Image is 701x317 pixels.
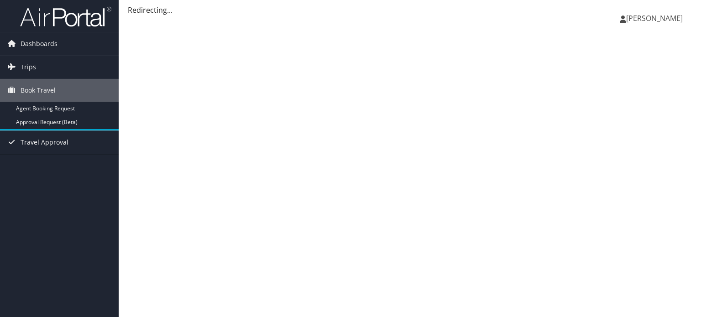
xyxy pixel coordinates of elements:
span: Book Travel [21,79,56,102]
span: Dashboards [21,32,58,55]
a: [PERSON_NAME] [620,5,692,32]
img: airportal-logo.png [20,6,111,27]
span: Trips [21,56,36,78]
span: [PERSON_NAME] [626,13,683,23]
span: Travel Approval [21,131,68,154]
div: Redirecting... [128,5,692,16]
